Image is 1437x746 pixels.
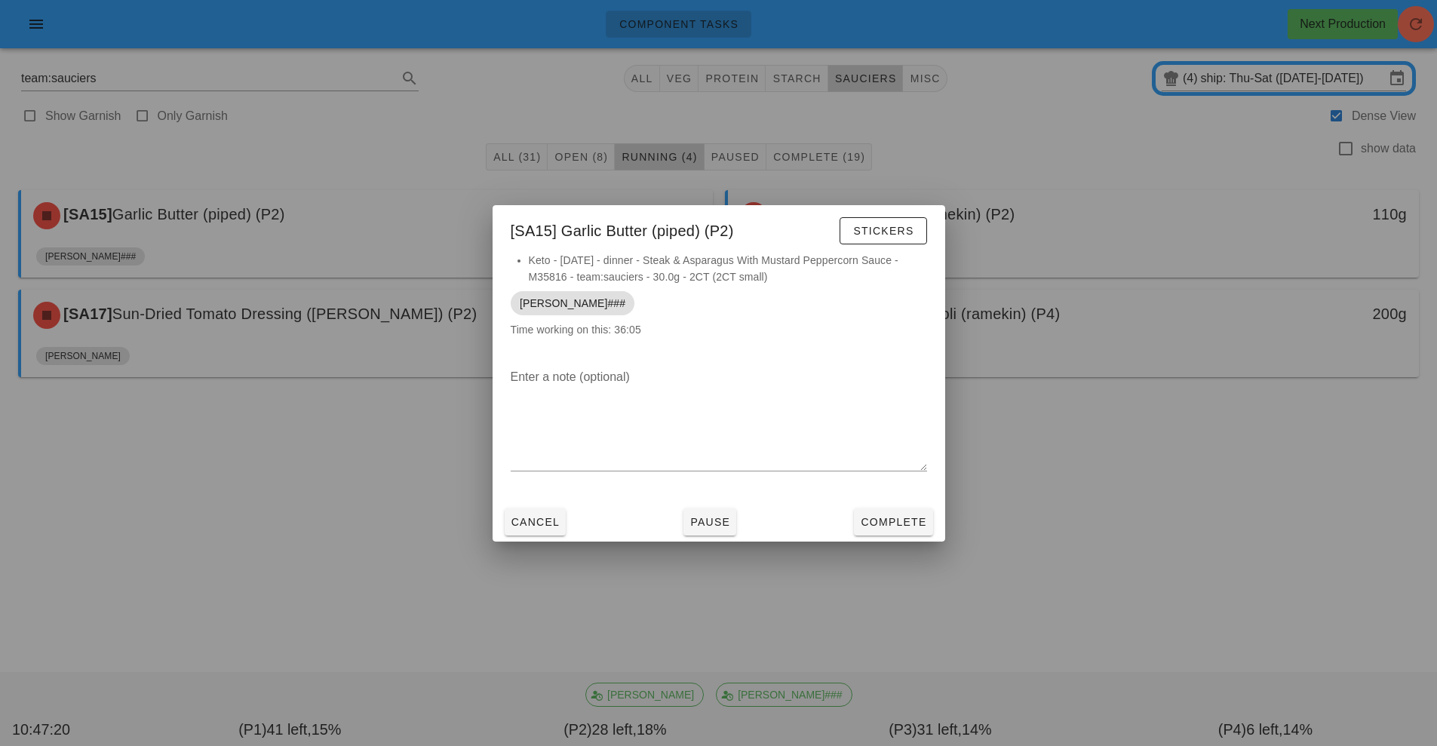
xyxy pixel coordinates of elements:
button: Cancel [505,508,567,536]
span: Pause [689,516,730,528]
button: Pause [683,508,736,536]
div: [SA15] Garlic Butter (piped) (P2) [493,205,945,252]
span: Stickers [852,225,913,237]
span: [PERSON_NAME]### [520,291,625,315]
button: Stickers [840,217,926,244]
span: Cancel [511,516,560,528]
div: Time working on this: 36:05 [493,252,945,353]
li: Keto - [DATE] - dinner - Steak & Asparagus With Mustard Peppercorn Sauce - M35816 - team:sauciers... [529,252,927,285]
span: Complete [860,516,926,528]
button: Complete [854,508,932,536]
